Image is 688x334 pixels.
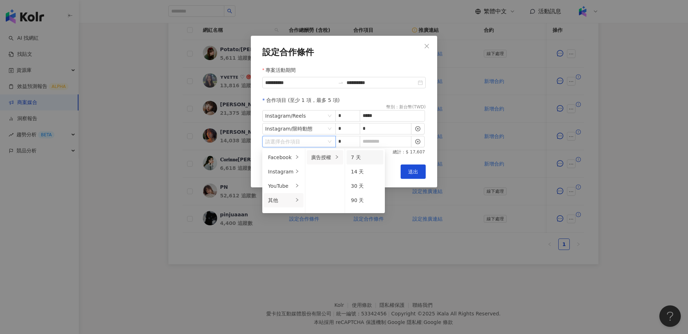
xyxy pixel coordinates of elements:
[311,153,333,161] div: 廣告授權
[307,150,343,164] li: 廣告授權
[268,196,293,204] div: 其他
[262,66,301,74] label: 專案活動期間
[268,182,293,190] div: YouTube
[386,104,426,110] div: 幣別 ： 新台幣 ( TWD )
[351,154,360,160] span: 7 天
[264,193,304,207] li: 其他
[268,153,293,161] div: Facebook
[351,183,364,189] span: 30 天
[338,80,344,85] span: swap-right
[262,96,426,104] div: 合作項目 (至少 1 項，最多 5 項)
[415,126,420,131] span: close-circle
[264,179,304,193] li: YouTube
[264,150,304,164] li: Facebook
[393,149,408,155] span: 總計：$
[424,43,430,49] span: close
[410,149,425,154] span: 17,607
[265,79,335,87] input: 專案活動期間
[268,168,293,176] div: Instagram
[415,139,420,144] span: close-circle
[295,183,299,188] span: right
[351,169,364,175] span: 14 天
[292,113,306,119] span: Reels
[420,39,434,53] button: Close
[338,80,344,85] span: to
[295,155,299,159] span: right
[295,198,299,202] span: right
[351,197,364,203] span: 90 天
[335,155,339,159] span: right
[408,169,418,175] span: 送出
[264,164,304,179] li: Instagram
[292,126,312,132] span: 限時動態
[401,164,426,179] button: 送出
[265,110,333,121] span: Instagram /
[265,123,333,134] span: Instagram /
[262,47,426,57] div: 設定合作條件
[295,169,299,173] span: right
